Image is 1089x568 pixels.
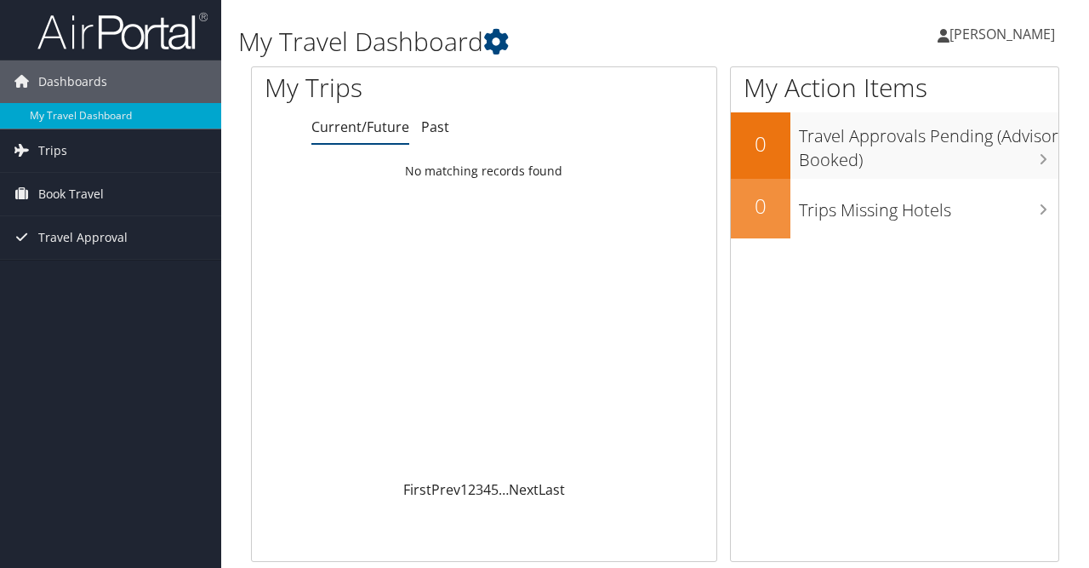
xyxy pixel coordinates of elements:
[38,129,67,172] span: Trips
[483,480,491,499] a: 4
[403,480,431,499] a: First
[476,480,483,499] a: 3
[731,179,1058,238] a: 0Trips Missing Hotels
[491,480,499,499] a: 5
[799,190,1058,222] h3: Trips Missing Hotels
[731,112,1058,178] a: 0Travel Approvals Pending (Advisor Booked)
[539,480,565,499] a: Last
[799,116,1058,172] h3: Travel Approvals Pending (Advisor Booked)
[468,480,476,499] a: 2
[431,480,460,499] a: Prev
[311,118,409,136] a: Current/Future
[938,9,1072,60] a: [PERSON_NAME]
[731,129,790,158] h2: 0
[460,480,468,499] a: 1
[731,70,1058,106] h1: My Action Items
[252,156,716,186] td: No matching records found
[37,11,208,51] img: airportal-logo.png
[949,25,1055,43] span: [PERSON_NAME]
[509,480,539,499] a: Next
[421,118,449,136] a: Past
[38,216,128,259] span: Travel Approval
[499,480,509,499] span: …
[238,24,794,60] h1: My Travel Dashboard
[265,70,510,106] h1: My Trips
[38,60,107,103] span: Dashboards
[38,173,104,215] span: Book Travel
[731,192,790,221] h2: 0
